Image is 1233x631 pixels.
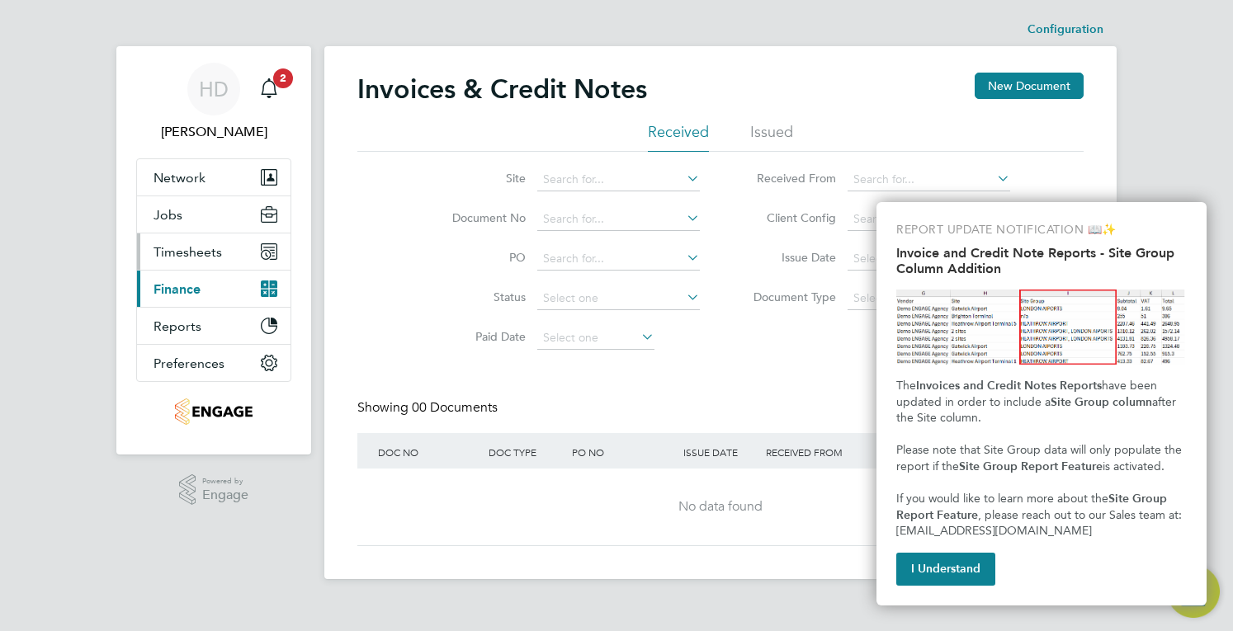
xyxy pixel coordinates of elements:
span: Powered by [202,474,248,488]
strong: Invoices and Credit Notes Reports [916,379,1102,393]
img: tribuildsolutions-logo-retina.png [175,398,252,425]
li: Issued [750,122,793,152]
strong: Site Group column [1051,395,1152,409]
input: Select one [537,327,654,350]
img: Site Group Column in Invoices Report [896,290,1187,365]
label: PO [431,250,526,265]
span: Engage [202,488,248,502]
span: Holly Dunnage [136,122,291,142]
label: Issue Date [741,250,836,265]
a: Go to account details [136,63,291,142]
strong: Site Group Report Feature [896,492,1170,522]
h2: Invoice and Credit Note Reports - Site Group Column Addition [896,245,1187,276]
div: No data found [374,498,1067,516]
input: Select one [537,287,700,310]
input: Search for... [848,208,1010,231]
input: Search for... [537,208,700,231]
span: Timesheets [154,244,222,260]
input: Search for... [537,168,700,191]
input: Select one [848,247,965,271]
label: Received From [741,171,836,186]
span: have been updated in order to include a [896,379,1160,409]
div: RECEIVED FROM [762,433,900,471]
div: Showing [357,399,501,417]
input: Select one [848,287,1010,310]
label: Site [431,171,526,186]
span: HD [199,78,229,100]
label: Client Config [741,210,836,225]
div: DOC NO [374,433,484,471]
span: , please reach out to our Sales team at: [EMAIL_ADDRESS][DOMAIN_NAME] [896,508,1185,539]
div: DOC TYPE [484,433,568,471]
div: Invoice and Credit Note Reports - Site Group Column Addition [876,202,1207,605]
span: Finance [154,281,201,297]
span: is activated. [1103,459,1164,473]
div: PO NO [568,433,678,471]
label: Paid Date [431,329,526,344]
label: Document No [431,210,526,225]
nav: Main navigation [116,46,311,454]
strong: Site Group Report Feature [959,459,1103,473]
a: Go to home page [136,398,291,425]
input: Search for... [848,168,1010,191]
li: Configuration [1027,13,1103,46]
div: ISSUE DATE [679,433,763,471]
span: Preferences [154,356,224,371]
label: Status [431,290,526,304]
span: The [896,379,916,393]
span: 2 [273,68,293,88]
span: Reports [154,318,201,334]
span: Network [154,170,205,186]
h2: Invoices & Credit Notes [357,73,647,106]
button: New Document [975,73,1084,99]
input: Search for... [537,247,700,271]
label: Document Type [741,290,836,304]
span: Jobs [154,207,182,223]
p: REPORT UPDATE NOTIFICATION 📖✨ [896,222,1187,238]
span: If you would like to learn more about the [896,492,1108,506]
span: 00 Documents [412,399,498,416]
button: I Understand [896,553,995,586]
span: Please note that Site Group data will only populate the report if the [896,443,1185,473]
li: Received [648,122,709,152]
